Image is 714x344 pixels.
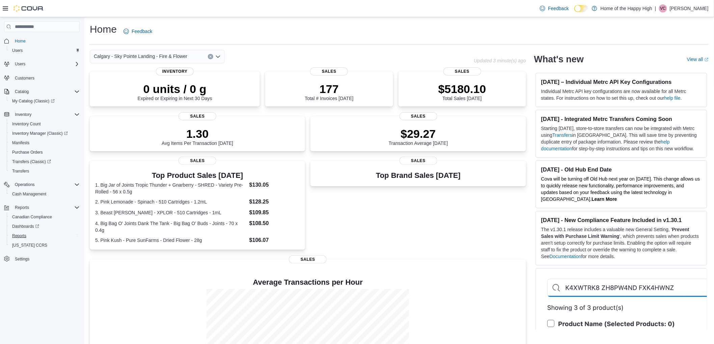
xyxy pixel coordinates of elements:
[12,37,28,45] a: Home
[1,73,82,83] button: Customers
[7,189,82,199] button: Cash Management
[7,96,82,106] a: My Catalog (Classic)
[12,255,80,263] span: Settings
[438,82,486,96] p: $5180.10
[9,190,49,198] a: Cash Management
[1,87,82,96] button: Catalog
[659,4,667,12] div: Vince Campbell
[12,191,46,197] span: Cash Management
[9,46,25,55] a: Users
[90,23,117,36] h1: Home
[12,140,29,146] span: Manifests
[7,46,82,55] button: Users
[12,73,80,82] span: Customers
[15,38,26,44] span: Home
[9,222,42,230] a: Dashboards
[9,158,54,166] a: Transfers (Classic)
[12,98,55,104] span: My Catalog (Classic)
[9,232,29,240] a: Reports
[310,67,348,75] span: Sales
[305,82,353,101] div: Total # Invoices [DATE]
[1,254,82,264] button: Settings
[474,58,526,63] p: Updated 3 minute(s) ago
[548,5,569,12] span: Feedback
[138,82,212,96] p: 0 units / 0 g
[15,182,35,187] span: Operations
[95,198,247,205] dt: 2. Pink Lemonade - Spinach - 510 Cartridges - 1.2mL
[574,5,588,12] input: Dark Mode
[9,167,80,175] span: Transfers
[12,255,32,263] a: Settings
[12,181,37,189] button: Operations
[162,127,233,146] div: Avg Items Per Transaction [DATE]
[541,79,702,85] h3: [DATE] – Individual Metrc API Key Configurations
[12,214,52,220] span: Canadian Compliance
[9,232,80,240] span: Reports
[249,219,300,227] dd: $108.50
[156,67,194,75] span: Inventory
[12,74,37,82] a: Customers
[541,226,702,260] p: The v1.30.1 release includes a valuable new General Setting, ' ', which prevents sales when produ...
[9,97,80,105] span: My Catalog (Classic)
[249,209,300,217] dd: $109.85
[7,212,82,222] button: Canadian Compliance
[400,157,437,165] span: Sales
[550,254,581,259] a: Documentation
[9,139,32,147] a: Manifests
[249,181,300,189] dd: $130.05
[132,28,152,35] span: Feedback
[15,112,31,117] span: Inventory
[12,131,68,136] span: Inventory Manager (Classic)
[541,166,702,173] h3: [DATE] - Old Hub End Date
[249,236,300,244] dd: $106.07
[1,203,82,212] button: Reports
[9,148,80,156] span: Purchase Orders
[7,157,82,166] a: Transfers (Classic)
[389,127,448,140] p: $29.27
[655,4,656,12] p: |
[541,217,702,223] h3: [DATE] - New Compliance Feature Included in v1.30.1
[12,181,80,189] span: Operations
[438,82,486,101] div: Total Sales [DATE]
[12,60,80,68] span: Users
[138,82,212,101] div: Expired or Expiring in Next 30 Days
[9,139,80,147] span: Manifests
[687,57,709,62] a: View allExternal link
[12,204,32,212] button: Reports
[534,54,584,65] h2: What's new
[541,116,702,122] h3: [DATE] - Integrated Metrc Transfers Coming Soon
[9,129,71,137] a: Inventory Manager (Classic)
[215,54,221,59] button: Open list of options
[12,60,28,68] button: Users
[12,168,29,174] span: Transfers
[1,59,82,69] button: Users
[12,111,34,119] button: Inventory
[15,75,34,81] span: Customers
[541,88,702,101] p: Individual Metrc API key configurations are now available for all Metrc states. For instructions ...
[376,171,461,180] h3: Top Brand Sales [DATE]
[9,213,55,221] a: Canadian Compliance
[95,237,247,244] dt: 5. Pink Kush - Pure SunFarms - Dried Flower - 28g
[9,222,80,230] span: Dashboards
[95,278,521,286] h4: Average Transactions per Hour
[12,48,23,53] span: Users
[95,209,247,216] dt: 3. Beast [PERSON_NAME] - XPLOR - 510 Cartridges - 1mL
[12,159,51,164] span: Transfers (Classic)
[7,231,82,241] button: Reports
[12,37,80,45] span: Home
[12,121,41,127] span: Inventory Count
[12,88,80,96] span: Catalog
[9,213,80,221] span: Canadian Compliance
[9,120,44,128] a: Inventory Count
[208,54,213,59] button: Clear input
[670,4,709,12] p: [PERSON_NAME]
[9,148,46,156] a: Purchase Orders
[12,111,80,119] span: Inventory
[178,157,216,165] span: Sales
[95,182,247,195] dt: 1. Big Jar of Joints Tropic Thunder + Gnarberry - SHRED - Variety Pre-Rolled - 56 x 0.5g
[162,127,233,140] p: 1.30
[9,158,80,166] span: Transfers (Classic)
[7,119,82,129] button: Inventory Count
[537,2,571,15] a: Feedback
